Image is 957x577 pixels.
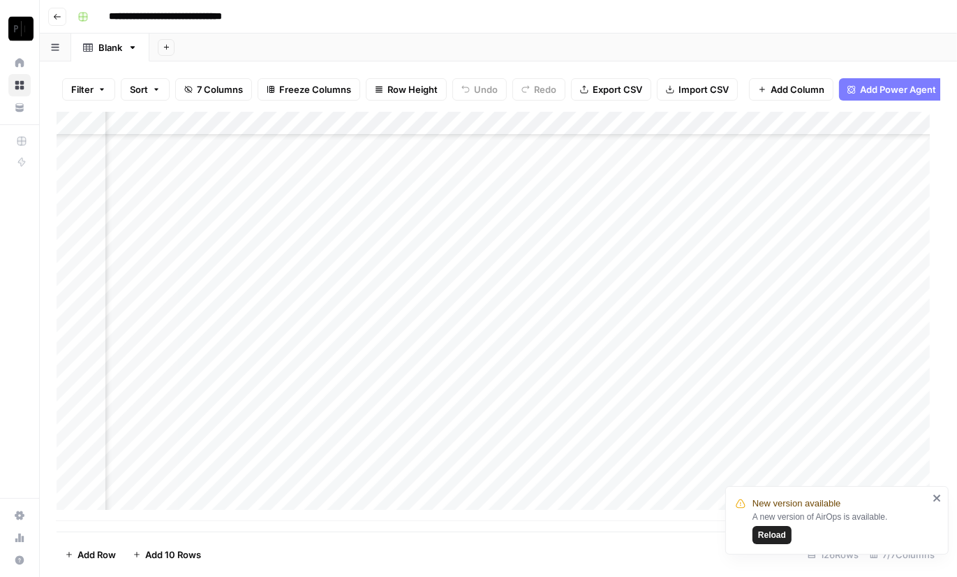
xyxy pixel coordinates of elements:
button: Export CSV [571,78,651,101]
span: Freeze Columns [279,82,351,96]
img: Paragon Intel - Copyediting Logo [8,16,34,41]
span: Add 10 Rows [145,548,201,562]
span: Redo [534,82,556,96]
span: Filter [71,82,94,96]
span: Add Column [771,82,824,96]
button: Sort [121,78,170,101]
button: 7 Columns [175,78,252,101]
button: Help + Support [8,549,31,571]
button: Add Power Agent [839,78,944,101]
a: Settings [8,504,31,527]
button: Freeze Columns [258,78,360,101]
span: 7 Columns [197,82,243,96]
button: close [933,492,942,504]
a: Browse [8,74,31,96]
div: 7/7 Columns [864,543,940,566]
a: Usage [8,527,31,549]
span: Sort [130,82,148,96]
button: Add Row [57,543,124,566]
div: A new version of AirOps is available. [752,511,928,544]
button: Row Height [366,78,447,101]
span: Reload [758,529,786,541]
button: Reload [752,526,792,544]
div: Blank [98,41,122,54]
button: Import CSV [657,78,738,101]
span: Add Row [77,548,116,562]
span: Row Height [387,82,438,96]
button: Add Column [749,78,833,101]
span: New version available [752,497,840,511]
button: Workspace: Paragon Intel - Copyediting [8,11,31,46]
button: Redo [512,78,565,101]
span: Export CSV [593,82,642,96]
a: Blank [71,34,149,61]
a: Home [8,52,31,74]
span: Undo [474,82,498,96]
div: 126 Rows [802,543,864,566]
span: Add Power Agent [860,82,936,96]
button: Add 10 Rows [124,543,209,566]
a: Your Data [8,96,31,119]
button: Filter [62,78,115,101]
span: Import CSV [678,82,729,96]
button: Undo [452,78,507,101]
